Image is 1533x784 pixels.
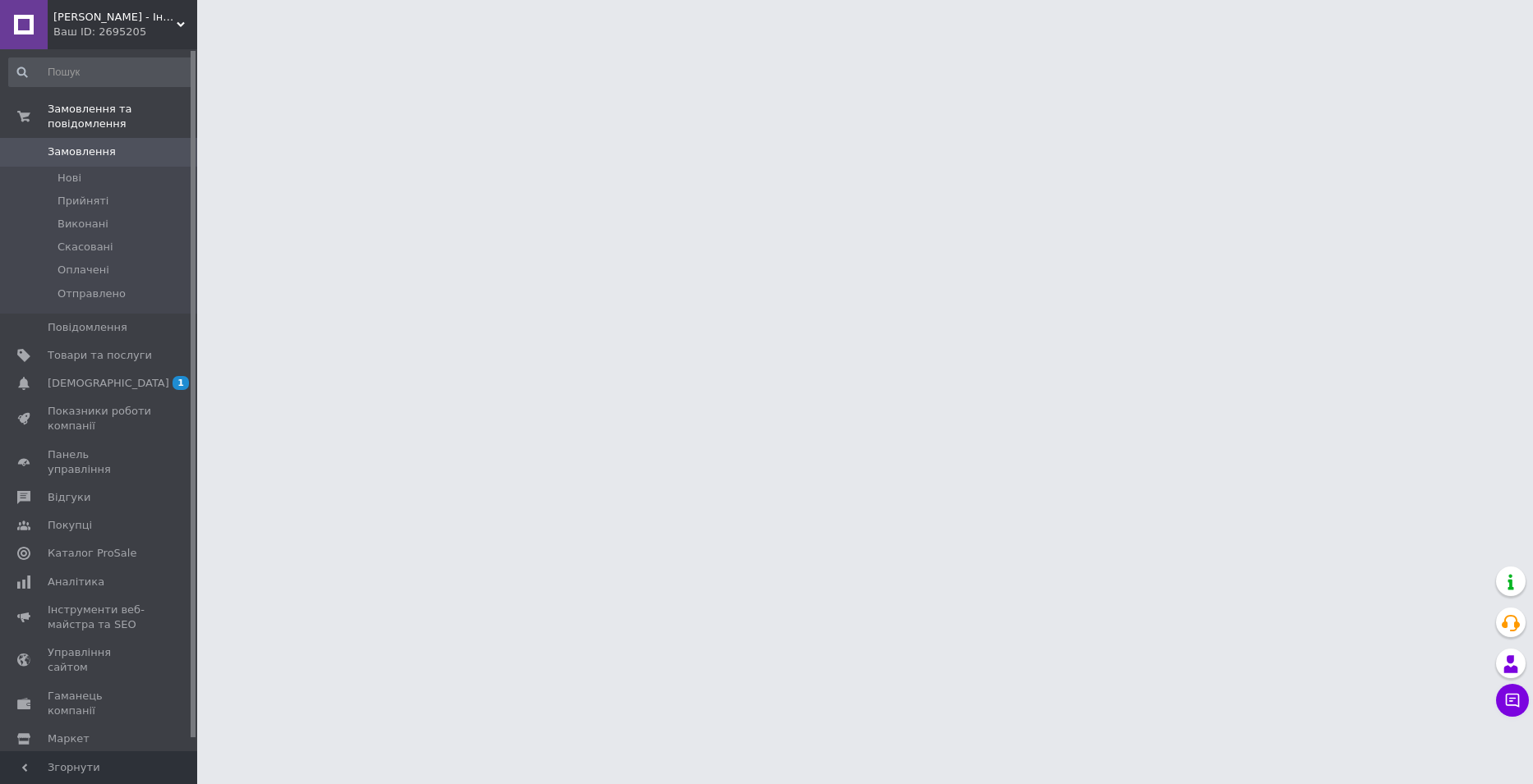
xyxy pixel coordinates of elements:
[58,263,109,277] span: Оплачені
[48,320,127,335] span: Повідомлення
[48,447,152,477] span: Панель управління
[48,404,152,433] span: Показники роботи компанії
[53,25,197,39] div: Ваш ID: 2695205
[48,376,169,391] span: [DEMOGRAPHIC_DATA]
[173,376,189,390] span: 1
[1496,684,1529,717] button: Чат з покупцем
[48,731,90,746] span: Маркет
[48,575,104,589] span: Аналітика
[48,490,90,505] span: Відгуки
[48,546,136,561] span: Каталог ProSale
[48,348,152,363] span: Товари та послуги
[48,689,152,718] span: Гаманець компанії
[48,603,152,632] span: Інструменти веб-майстра та SEO
[58,194,108,209] span: Прийняті
[48,518,92,533] span: Покупці
[58,217,108,232] span: Виконані
[48,144,116,159] span: Замовлення
[58,171,81,186] span: Нові
[58,240,113,254] span: Скасовані
[48,102,197,131] span: Замовлення та повідомлення
[48,645,152,675] span: Управління сайтом
[8,57,194,87] input: Пошук
[53,10,177,25] span: Persik - Інтернет магазин
[58,287,126,301] span: Отправлено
